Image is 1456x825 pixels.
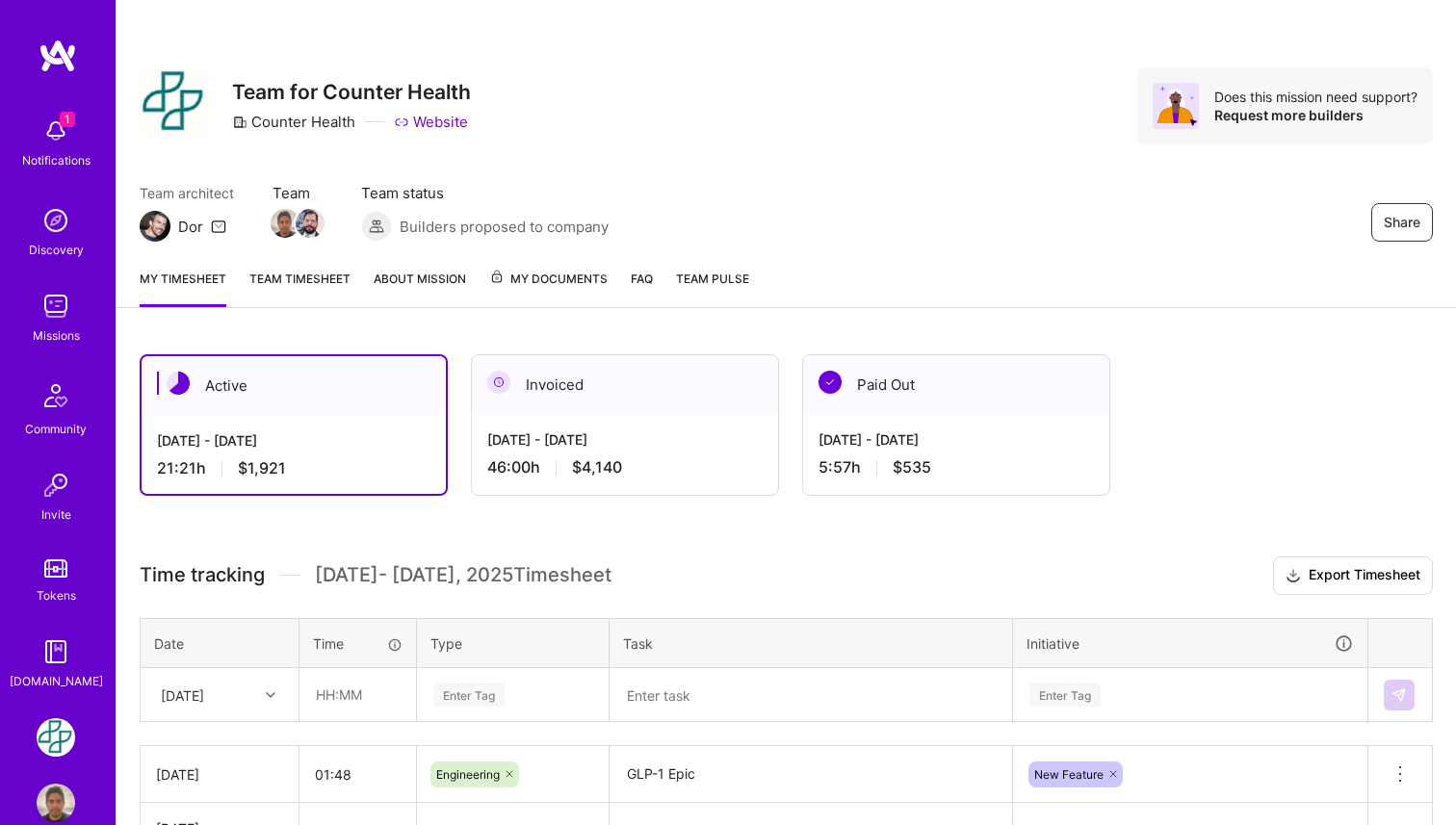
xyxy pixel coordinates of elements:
img: discovery [37,201,75,240]
span: Time tracking [140,563,265,587]
span: 1 [60,112,75,127]
div: [DATE] [156,764,283,785]
div: Missions [33,325,80,346]
a: Team Member Avatar [298,207,323,240]
div: Dor [178,217,203,237]
img: teamwork [37,287,75,325]
div: Tokens [37,585,76,606]
img: Paid Out [819,371,842,394]
a: Team timesheet [249,269,351,307]
i: icon Chevron [266,690,275,700]
div: [DATE] - [DATE] [819,429,1094,450]
img: logo [39,39,77,73]
a: Counter Health: Team for Counter Health [32,718,80,757]
div: Enter Tag [433,680,505,709]
i: icon CompanyGray [232,115,247,130]
h3: Team for Counter Health [232,80,471,104]
a: Team Pulse [676,269,749,307]
span: Team [273,183,323,203]
img: Builders proposed to company [361,211,392,242]
img: Invite [37,466,75,504]
a: Website [394,112,468,132]
input: HH:MM [300,669,415,720]
a: About Mission [374,269,466,307]
span: [DATE] - [DATE] , 2025 Timesheet [315,563,611,587]
span: $1,921 [238,458,286,478]
span: New Feature [1034,767,1104,782]
div: 46:00 h [487,457,763,477]
div: Request more builders [1214,106,1417,124]
div: [DATE] [161,684,204,705]
img: Company Logo [140,67,209,137]
div: Time [313,633,403,654]
div: Enter Tag [1029,680,1101,709]
div: Counter Health [232,112,355,132]
a: My Documents [489,269,608,307]
span: Team status [361,183,609,203]
img: Community [33,373,79,419]
div: Initiative [1027,632,1354,655]
img: Avatar [1153,83,1199,129]
img: Team Member Avatar [296,209,325,238]
span: Team Pulse [676,271,749,286]
th: Task [610,618,1013,668]
div: Discovery [29,240,84,260]
span: Builders proposed to company [400,217,609,237]
div: [DATE] - [DATE] [487,429,763,450]
i: icon Download [1286,566,1301,586]
div: Active [142,356,446,415]
img: Submit [1391,687,1407,703]
button: Export Timesheet [1273,556,1433,595]
img: Team Architect [140,211,170,242]
div: [DATE] - [DATE] [157,430,430,451]
img: bell [37,112,75,150]
div: Community [25,419,87,439]
button: Share [1371,203,1433,242]
span: Share [1384,213,1420,232]
img: tokens [44,559,67,578]
a: My timesheet [140,269,226,307]
span: $535 [893,457,931,477]
span: Team architect [140,183,234,203]
textarea: GLP-1 Epic [611,748,1010,801]
div: Does this mission need support? [1214,88,1417,106]
img: Counter Health: Team for Counter Health [37,718,75,757]
div: [DOMAIN_NAME] [10,671,103,691]
img: Invoiced [487,371,510,394]
div: 21:21 h [157,458,430,478]
th: Date [141,618,299,668]
span: My Documents [489,269,608,290]
input: HH:MM [299,749,416,800]
a: FAQ [631,269,653,307]
div: Notifications [22,150,91,170]
img: User Avatar [37,784,75,822]
a: Team Member Avatar [273,207,298,240]
img: Team Member Avatar [271,209,299,238]
div: Paid Out [803,355,1109,414]
span: Engineering [436,767,500,782]
th: Type [417,618,610,668]
a: User Avatar [32,784,80,822]
span: $4,140 [572,457,622,477]
i: icon Mail [211,219,226,234]
img: Active [167,372,190,395]
div: Invite [41,504,71,525]
div: 5:57 h [819,457,1094,477]
div: Invoiced [472,355,778,414]
img: guide book [37,632,75,671]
